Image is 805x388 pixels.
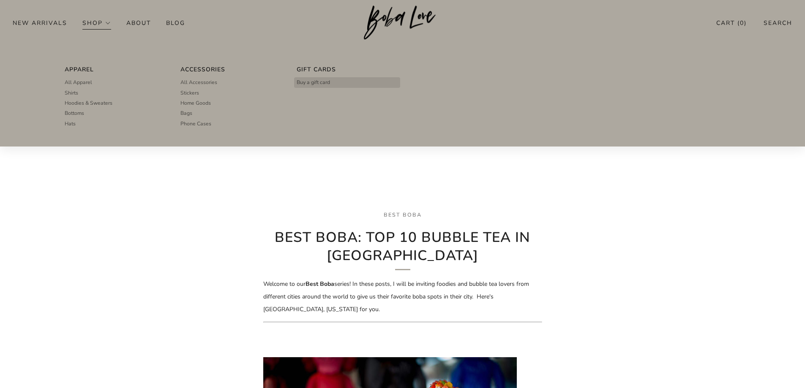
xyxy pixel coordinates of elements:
span: Phone Cases [180,120,211,128]
span: Shirts [65,89,78,97]
a: Shirts [65,88,166,98]
a: Bottoms [65,108,166,118]
a: Home Goods [180,98,281,108]
a: New Arrivals [13,16,67,30]
a: Apparel [65,64,166,75]
span: Hats [65,120,76,128]
items-count: 0 [740,19,744,27]
img: Boba Love [364,5,441,40]
h1: Best Boba: Top 10 bubble tea in [GEOGRAPHIC_DATA] [263,229,542,270]
a: Boba Love [364,5,441,41]
a: best boba [384,211,422,218]
a: Blog [166,16,185,30]
a: Hoodies & Sweaters [65,98,166,108]
a: Gift Cards [297,64,398,75]
strong: Best Boba [306,280,334,288]
span: All Accessories [180,79,217,86]
span: Bags [180,109,192,117]
a: Buy a gift card [297,77,398,87]
span: Buy a gift card [297,79,330,86]
span: Home Goods [180,99,211,107]
a: About [126,16,151,30]
a: Shop [82,16,111,30]
a: Cart [716,16,747,30]
span: Stickers [180,89,199,97]
p: series! In these posts, I will be inviting foodies and bubble tea lovers from different cities ar... [263,278,542,316]
a: All Accessories [180,77,281,87]
span: Bottoms [65,109,84,117]
span: Welcome to our [263,280,306,288]
a: Search [764,16,792,30]
a: Hats [65,119,166,129]
a: Stickers [180,88,281,98]
a: Phone Cases [180,119,281,129]
span: All Apparel [65,79,92,86]
span: Hoodies & Sweaters [65,99,112,107]
a: All Apparel [65,77,166,87]
a: Accessories [180,64,281,75]
a: Bags [180,108,281,118]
